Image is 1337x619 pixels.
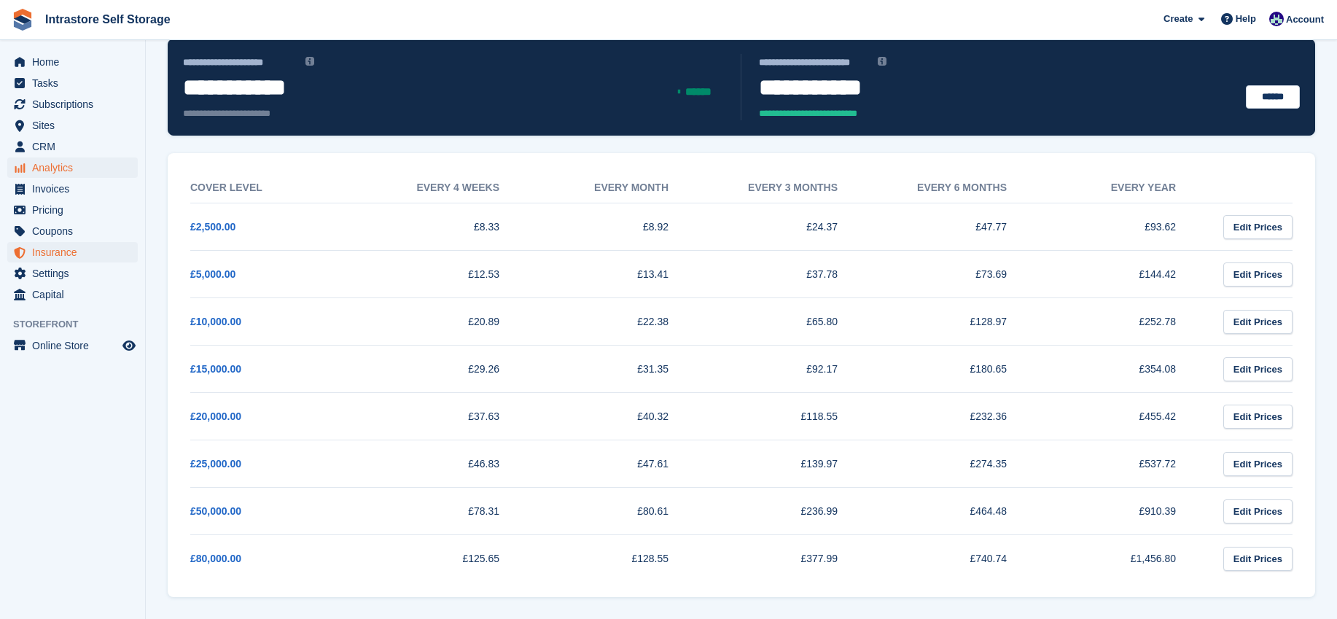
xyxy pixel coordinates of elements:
[878,57,886,66] img: icon-info-grey-7440780725fd019a000dd9b08b2336e03edf1995a4989e88bcd33f0948082b44.svg
[529,251,698,298] td: £13.41
[359,298,529,346] td: £20.89
[359,393,529,440] td: £37.63
[867,440,1036,488] td: £274.35
[529,393,698,440] td: £40.32
[1223,452,1293,476] a: Edit Prices
[7,115,138,136] a: menu
[1036,251,1205,298] td: £144.42
[529,488,698,535] td: £80.61
[32,284,120,305] span: Capital
[1036,440,1205,488] td: £537.72
[698,173,867,203] th: Every 3 months
[190,363,241,375] a: £15,000.00
[1223,215,1293,239] a: Edit Prices
[190,553,241,564] a: £80,000.00
[867,346,1036,393] td: £180.65
[7,94,138,114] a: menu
[190,316,241,327] a: £10,000.00
[359,203,529,251] td: £8.33
[359,440,529,488] td: £46.83
[698,535,867,583] td: £377.99
[1223,405,1293,429] a: Edit Prices
[39,7,176,31] a: Intrastore Self Storage
[7,335,138,356] a: menu
[32,263,120,284] span: Settings
[698,251,867,298] td: £37.78
[1163,12,1193,26] span: Create
[359,251,529,298] td: £12.53
[305,57,314,66] img: icon-info-grey-7440780725fd019a000dd9b08b2336e03edf1995a4989e88bcd33f0948082b44.svg
[1036,203,1205,251] td: £93.62
[867,535,1036,583] td: £740.74
[698,488,867,535] td: £236.99
[867,203,1036,251] td: £47.77
[1036,173,1205,203] th: Every year
[529,203,698,251] td: £8.92
[529,298,698,346] td: £22.38
[698,203,867,251] td: £24.37
[1269,12,1284,26] img: Mathew Tremewan
[1236,12,1256,26] span: Help
[7,221,138,241] a: menu
[7,263,138,284] a: menu
[1223,310,1293,334] a: Edit Prices
[190,173,359,203] th: Cover Level
[190,458,241,470] a: £25,000.00
[698,346,867,393] td: £92.17
[120,337,138,354] a: Preview store
[7,157,138,178] a: menu
[867,298,1036,346] td: £128.97
[359,346,529,393] td: £29.26
[698,298,867,346] td: £65.80
[867,488,1036,535] td: £464.48
[1036,488,1205,535] td: £910.39
[7,284,138,305] a: menu
[32,335,120,356] span: Online Store
[32,73,120,93] span: Tasks
[190,221,235,233] a: £2,500.00
[32,157,120,178] span: Analytics
[529,440,698,488] td: £47.61
[698,393,867,440] td: £118.55
[1223,357,1293,381] a: Edit Prices
[1223,262,1293,287] a: Edit Prices
[32,52,120,72] span: Home
[12,9,34,31] img: stora-icon-8386f47178a22dfd0bd8f6a31ec36ba5ce8667c1dd55bd0f319d3a0aa187defe.svg
[359,488,529,535] td: £78.31
[529,173,698,203] th: Every month
[13,317,145,332] span: Storefront
[32,94,120,114] span: Subscriptions
[190,410,241,422] a: £20,000.00
[359,173,529,203] th: Every 4 weeks
[1223,547,1293,571] a: Edit Prices
[32,242,120,262] span: Insurance
[867,173,1036,203] th: Every 6 months
[7,200,138,220] a: menu
[32,200,120,220] span: Pricing
[32,221,120,241] span: Coupons
[529,346,698,393] td: £31.35
[190,505,241,517] a: £50,000.00
[7,242,138,262] a: menu
[529,535,698,583] td: £128.55
[698,440,867,488] td: £139.97
[7,179,138,199] a: menu
[32,136,120,157] span: CRM
[7,52,138,72] a: menu
[867,393,1036,440] td: £232.36
[190,268,235,280] a: £5,000.00
[7,136,138,157] a: menu
[32,179,120,199] span: Invoices
[7,73,138,93] a: menu
[1036,298,1205,346] td: £252.78
[1036,535,1205,583] td: £1,456.80
[1036,346,1205,393] td: £354.08
[1286,12,1324,27] span: Account
[359,535,529,583] td: £125.65
[867,251,1036,298] td: £73.69
[32,115,120,136] span: Sites
[1223,499,1293,523] a: Edit Prices
[1036,393,1205,440] td: £455.42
